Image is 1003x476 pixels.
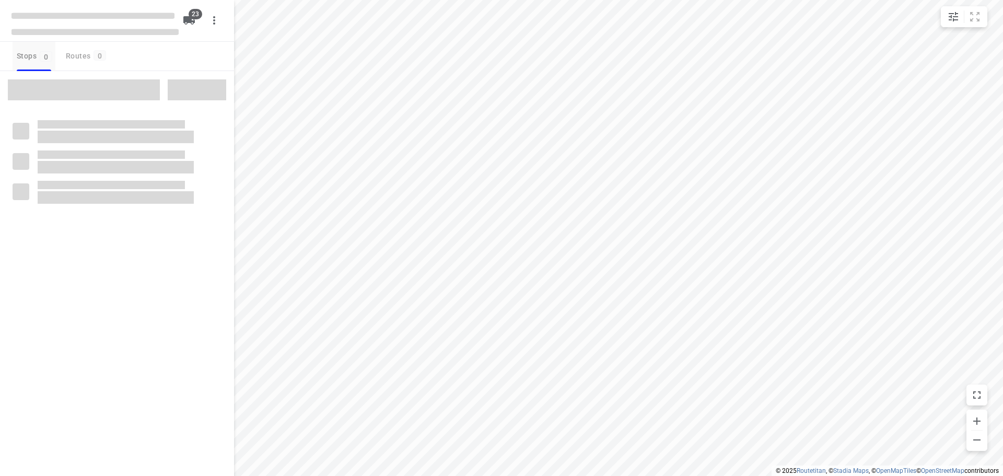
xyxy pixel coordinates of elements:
[797,467,826,474] a: Routetitan
[776,467,999,474] li: © 2025 , © , © © contributors
[833,467,869,474] a: Stadia Maps
[876,467,916,474] a: OpenMapTiles
[943,6,964,27] button: Map settings
[941,6,987,27] div: small contained button group
[921,467,964,474] a: OpenStreetMap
